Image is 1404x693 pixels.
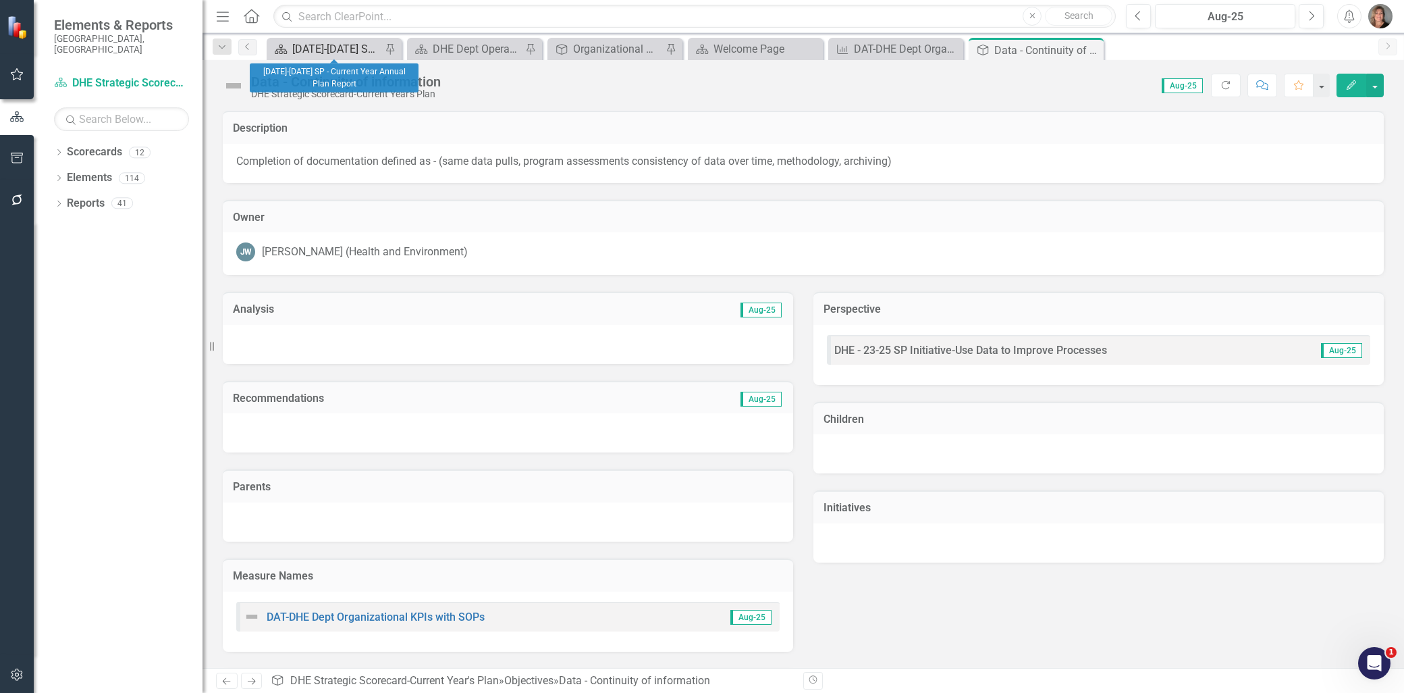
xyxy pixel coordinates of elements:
[433,41,522,57] div: DHE Dept Operations PM Scorecard
[267,611,485,623] a: DAT-DHE Dept Organizational KPIs with SOPs
[823,303,1374,315] h3: Perspective
[54,33,189,55] small: [GEOGRAPHIC_DATA], [GEOGRAPHIC_DATA]
[7,16,30,39] img: ClearPoint Strategy
[54,17,189,33] span: Elements & Reports
[1321,343,1362,358] span: Aug-25
[559,674,710,687] div: Data - Continuity of information
[292,41,381,57] div: [DATE]-[DATE] SP - Current Year Annual Plan Report
[233,211,1374,224] h3: Owner
[67,170,112,186] a: Elements
[730,610,772,625] span: Aug-25
[129,147,151,158] div: 12
[994,42,1100,59] div: Data - Continuity of information
[1162,78,1203,93] span: Aug-25
[410,41,522,57] a: DHE Dept Operations PM Scorecard
[270,41,381,57] a: [DATE]-[DATE] SP - Current Year Annual Plan Report
[119,172,145,184] div: 114
[740,392,782,407] span: Aug-25
[832,41,960,57] a: DAT-DHE Dept Organizational KPIs with SOPs
[67,196,105,211] a: Reports
[290,674,499,687] a: DHE Strategic Scorecard-Current Year's Plan
[834,344,1107,357] span: DHE - 23-25 SP Initiative-Use Data to Improve Processes
[1045,7,1112,26] button: Search
[233,481,783,493] h3: Parents
[250,63,418,93] div: [DATE]-[DATE] SP - Current Year Annual Plan Report
[244,609,260,625] img: Not Defined
[262,245,468,260] div: [PERSON_NAME] (Health and Environment)
[504,674,553,687] a: Objectives
[236,242,255,261] div: JW
[1368,4,1393,28] img: Debra Kellison
[67,145,122,160] a: Scorecards
[54,107,189,131] input: Search Below...
[823,502,1374,514] h3: Initiatives
[551,41,662,57] a: Organizational Development - focus on improving JCDHE’s competency, capability and capacity throu...
[1064,10,1093,21] span: Search
[854,41,960,57] div: DAT-DHE Dept Organizational KPIs with SOPs
[273,5,1116,28] input: Search ClearPoint...
[233,303,504,315] h3: Analysis
[233,392,608,405] h3: Recommendations
[1386,647,1397,658] span: 1
[1358,647,1390,679] iframe: Intercom live chat
[713,41,819,57] div: Welcome Page
[1160,9,1291,25] div: Aug-25
[823,413,1374,426] h3: Children
[233,122,1374,134] h3: Description
[740,303,782,317] span: Aug-25
[573,41,662,57] div: Organizational Development - focus on improving JCDHE’s competency, capability and capacity throu...
[271,673,793,689] div: » »
[236,155,892,168] span: Completion of documentation defined as - (same data pulls, program assessments consistency of dat...
[233,570,783,582] h3: Measure Names
[54,76,189,91] a: DHE Strategic Scorecard-Current Year's Plan
[223,75,244,97] img: Not Defined
[111,198,133,209] div: 41
[691,41,819,57] a: Welcome Page
[1155,4,1295,28] button: Aug-25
